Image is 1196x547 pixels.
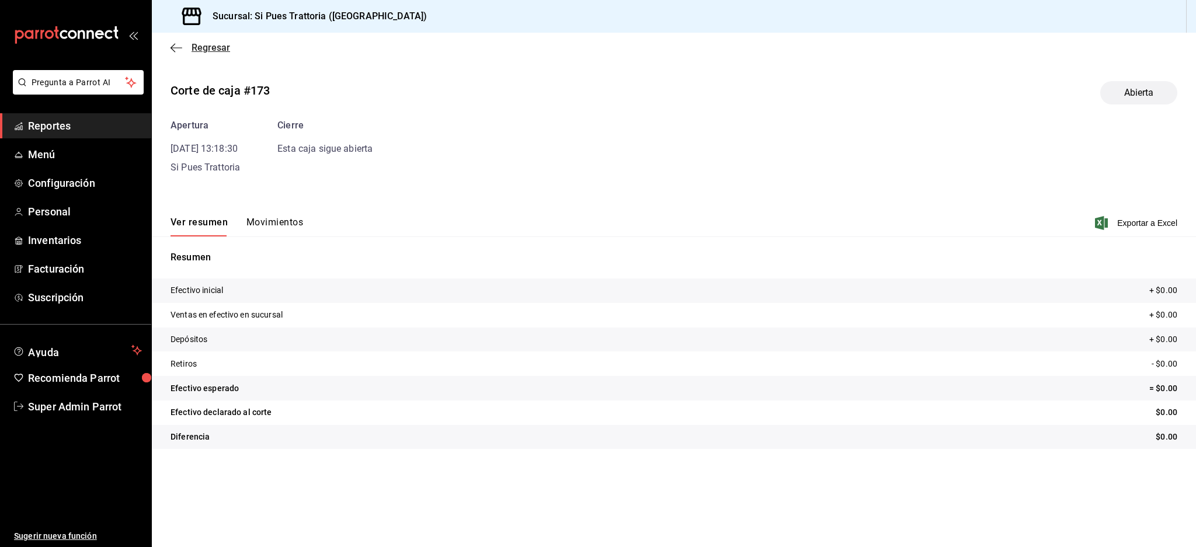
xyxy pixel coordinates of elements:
p: + $0.00 [1149,284,1177,297]
p: Efectivo declarado al corte [171,406,272,419]
span: Suscripción [28,290,142,305]
span: Reportes [28,118,142,134]
p: Efectivo esperado [171,382,239,395]
span: Ayuda [28,343,127,357]
p: Resumen [171,250,1177,264]
div: Corte de caja #173 [171,82,270,99]
time: [DATE] 13:18:30 [171,143,238,154]
button: Regresar [171,42,230,53]
span: Regresar [192,42,230,53]
span: Recomienda Parrot [28,370,142,386]
p: $0.00 [1156,406,1177,419]
p: = $0.00 [1149,382,1177,395]
span: Personal [28,204,142,220]
span: Menú [28,147,142,162]
span: Super Admin Parrot [28,399,142,414]
div: Cierre [277,119,373,133]
span: Inventarios [28,232,142,248]
p: + $0.00 [1149,333,1177,346]
div: Apertura [171,119,240,133]
span: Configuración [28,175,142,191]
button: open_drawer_menu [128,30,138,40]
button: Pregunta a Parrot AI [13,70,144,95]
p: + $0.00 [1149,309,1177,321]
button: Exportar a Excel [1097,216,1177,230]
div: navigation tabs [171,217,303,236]
button: Ver resumen [171,217,228,236]
span: Pregunta a Parrot AI [32,76,126,89]
span: Si Pues Trattoria [171,162,240,173]
p: Depósitos [171,333,207,346]
button: Movimientos [246,217,303,236]
p: Efectivo inicial [171,284,223,297]
span: Facturación [28,261,142,277]
h3: Sucursal: Si Pues Trattoria ([GEOGRAPHIC_DATA]) [203,9,427,23]
div: Esta caja sigue abierta [277,142,373,156]
p: - $0.00 [1152,358,1177,370]
a: Pregunta a Parrot AI [8,85,144,97]
p: Ventas en efectivo en sucursal [171,309,283,321]
p: $0.00 [1156,431,1177,443]
p: Retiros [171,358,197,370]
span: Abierta [1117,86,1161,100]
p: Diferencia [171,431,210,443]
span: Sugerir nueva función [14,530,142,542]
